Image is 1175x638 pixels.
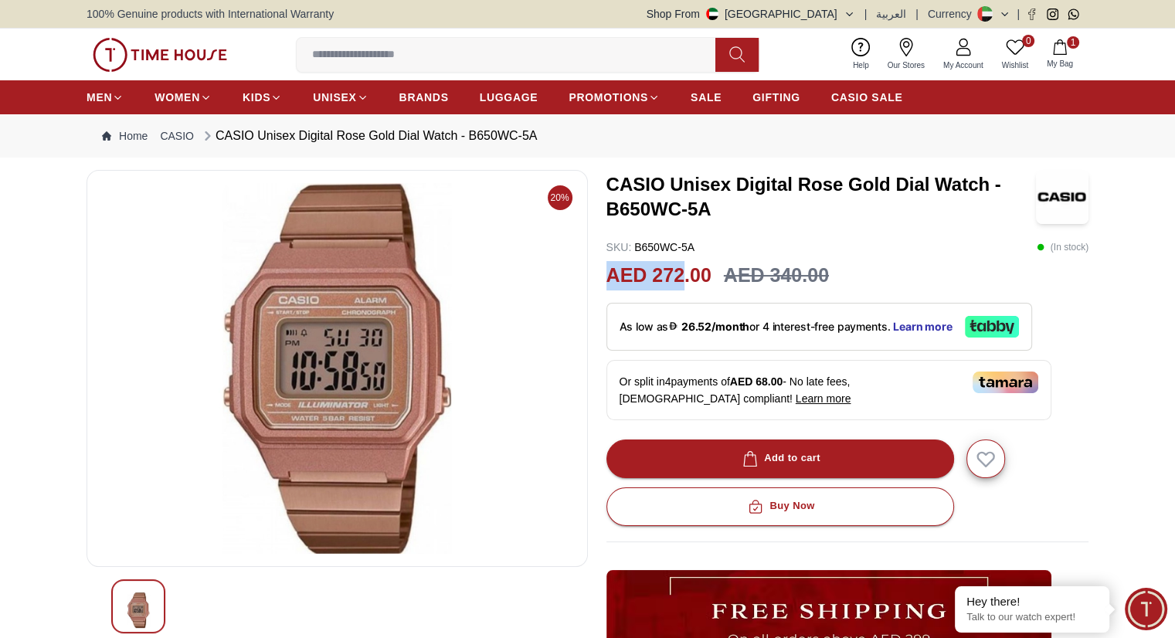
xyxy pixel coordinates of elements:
a: CASIO SALE [831,83,903,111]
span: BRANDS [399,90,449,105]
a: BRANDS [399,83,449,111]
span: | [915,6,919,22]
img: CASIO Unisex Digital Rose Gold Dial Watch - B650WC-5A [124,592,152,628]
span: LUGGAGE [480,90,538,105]
img: CASIO Unisex Digital Rose Gold Dial Watch - B650WC-5A [100,183,575,554]
span: My Bag [1041,58,1079,70]
a: Facebook [1026,8,1037,20]
span: KIDS [243,90,270,105]
span: CASIO SALE [831,90,903,105]
button: 1My Bag [1037,36,1082,73]
span: UNISEX [313,90,356,105]
a: WOMEN [155,83,212,111]
a: PROMOTIONS [569,83,660,111]
span: WOMEN [155,90,200,105]
span: PROMOTIONS [569,90,648,105]
span: Our Stores [881,59,931,71]
a: SALE [691,83,722,111]
button: Buy Now [606,487,954,526]
a: UNISEX [313,83,368,111]
img: United Arab Emirates [706,8,718,20]
span: GIFTING [752,90,800,105]
span: 0 [1022,35,1034,47]
span: | [864,6,868,22]
h3: CASIO Unisex Digital Rose Gold Dial Watch - B650WC-5A [606,172,1036,222]
a: GIFTING [752,83,800,111]
a: 0Wishlist [993,35,1037,74]
span: SALE [691,90,722,105]
h3: AED 340.00 [724,261,829,290]
a: Home [102,128,148,144]
a: Help [844,35,878,74]
div: Add to cart [739,450,820,467]
span: | [1017,6,1020,22]
a: LUGGAGE [480,83,538,111]
span: Help [847,59,875,71]
div: Currency [928,6,978,22]
nav: Breadcrumb [87,114,1088,158]
span: 20% [548,185,572,210]
button: Shop From[GEOGRAPHIC_DATA] [647,6,855,22]
p: B650WC-5A [606,239,694,255]
a: CASIO [160,128,194,144]
span: Learn more [796,392,851,405]
span: 1 [1067,36,1079,49]
img: Tamara [973,372,1038,393]
p: ( In stock ) [1037,239,1088,255]
span: 100% Genuine products with International Warranty [87,6,334,22]
a: Our Stores [878,35,934,74]
a: KIDS [243,83,282,111]
span: My Account [937,59,990,71]
a: Whatsapp [1068,8,1079,20]
div: Hey there! [966,594,1098,609]
span: AED 68.00 [730,375,783,388]
div: Or split in 4 payments of - No late fees, [DEMOGRAPHIC_DATA] compliant! [606,360,1051,420]
img: CASIO Unisex Digital Rose Gold Dial Watch - B650WC-5A [1036,170,1088,224]
span: MEN [87,90,112,105]
a: MEN [87,83,124,111]
img: ... [93,38,227,72]
h2: AED 272.00 [606,261,711,290]
span: Wishlist [996,59,1034,71]
div: Buy Now [745,497,814,515]
p: Talk to our watch expert! [966,611,1098,624]
div: CASIO Unisex Digital Rose Gold Dial Watch - B650WC-5A [200,127,537,145]
div: Chat Widget [1125,588,1167,630]
span: SKU : [606,241,632,253]
a: Instagram [1047,8,1058,20]
button: العربية [876,6,906,22]
button: Add to cart [606,439,954,478]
